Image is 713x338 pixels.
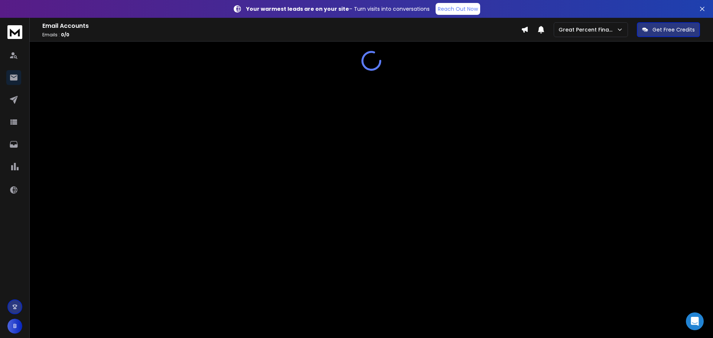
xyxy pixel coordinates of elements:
strong: Your warmest leads are on your site [246,5,349,13]
p: Emails : [42,32,521,38]
img: logo [7,25,22,39]
p: – Turn visits into conversations [246,5,430,13]
a: Reach Out Now [436,3,480,15]
button: B [7,319,22,334]
h1: Email Accounts [42,22,521,30]
span: 0 / 0 [61,32,69,38]
p: Reach Out Now [438,5,478,13]
p: Get Free Credits [652,26,695,33]
div: Open Intercom Messenger [686,312,704,330]
p: Great Percent Finance [559,26,616,33]
button: Get Free Credits [637,22,700,37]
